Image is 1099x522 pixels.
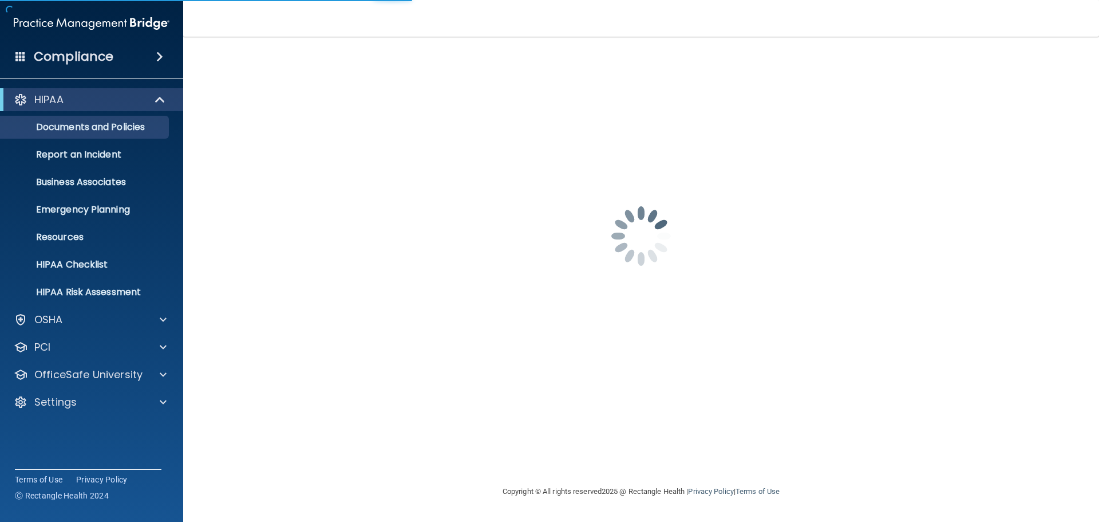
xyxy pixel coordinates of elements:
[34,340,50,354] p: PCI
[15,490,109,501] span: Ⓒ Rectangle Health 2024
[901,441,1085,486] iframe: Drift Widget Chat Controller
[7,286,164,298] p: HIPAA Risk Assessment
[76,474,128,485] a: Privacy Policy
[34,313,63,327] p: OSHA
[14,395,167,409] a: Settings
[34,49,113,65] h4: Compliance
[14,93,166,107] a: HIPAA
[584,179,698,293] img: spinner.e123f6fc.gif
[7,121,164,133] p: Documents and Policies
[7,204,164,215] p: Emergency Planning
[15,474,62,485] a: Terms of Use
[7,259,164,270] p: HIPAA Checklist
[7,231,164,243] p: Resources
[14,340,167,354] a: PCI
[34,395,77,409] p: Settings
[7,176,164,188] p: Business Associates
[688,487,733,496] a: Privacy Policy
[736,487,780,496] a: Terms of Use
[14,368,167,382] a: OfficeSafe University
[14,12,169,35] img: PMB logo
[34,93,64,107] p: HIPAA
[7,149,164,160] p: Report an Incident
[34,368,143,382] p: OfficeSafe University
[14,313,167,327] a: OSHA
[432,473,850,510] div: Copyright © All rights reserved 2025 @ Rectangle Health | |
